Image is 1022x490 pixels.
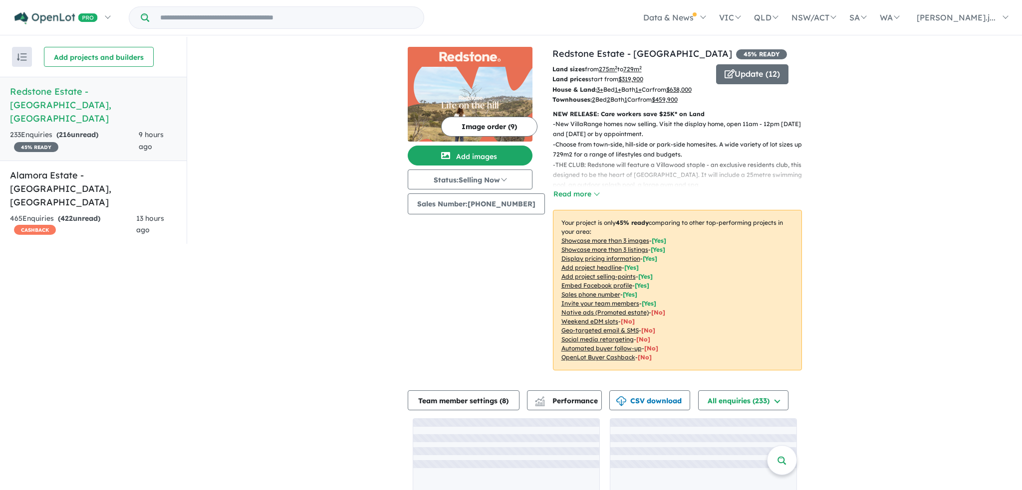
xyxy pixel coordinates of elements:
b: Townhouses: [552,96,592,103]
span: [ Yes ] [624,264,639,271]
h5: Alamora Estate - [GEOGRAPHIC_DATA] , [GEOGRAPHIC_DATA] [10,168,177,209]
sup: 2 [615,65,617,70]
u: 3+ [597,86,603,93]
img: bar-chart.svg [535,400,545,406]
button: Status:Selling Now [408,169,532,189]
u: 729 m [623,65,642,73]
p: start from [552,74,709,84]
u: Social media retargeting [561,335,634,343]
button: Image order (9) [441,117,537,137]
h5: Redstone Estate - [GEOGRAPHIC_DATA] , [GEOGRAPHIC_DATA] [10,85,177,125]
span: [ Yes ] [635,282,649,289]
p: Bed Bath Car from [552,85,709,95]
button: Add images [408,146,532,165]
b: Land prices [552,75,588,83]
span: [ Yes ] [642,300,656,307]
u: Sales phone number [561,291,620,298]
span: [ Yes ] [651,246,665,253]
a: Redstone Estate - [GEOGRAPHIC_DATA] [552,48,732,59]
span: CASHBACK [14,225,56,235]
p: Bed Bath Car from [552,95,709,105]
span: [No] [651,309,665,316]
span: 9 hours ago [139,130,164,151]
span: 13 hours ago [136,214,164,235]
span: 216 [59,130,71,139]
span: 8 [502,396,506,405]
img: Redstone Estate - Sunbury Logo [412,51,528,63]
p: Your project is only comparing to other top-performing projects in your area: - - - - - - - - - -... [553,210,802,370]
u: Weekend eDM slots [561,318,618,325]
button: Team member settings (8) [408,390,519,410]
button: Performance [527,390,602,410]
span: 422 [60,214,73,223]
u: 1+ [615,86,621,93]
span: [ Yes ] [623,291,637,298]
span: [PERSON_NAME].j... [917,12,996,22]
strong: ( unread) [56,130,98,139]
u: Geo-targeted email & SMS [561,327,639,334]
u: 1 [624,96,627,103]
div: 233 Enquir ies [10,129,139,153]
sup: 2 [639,65,642,70]
u: Invite your team members [561,300,639,307]
b: Land sizes [552,65,585,73]
span: Performance [536,396,598,405]
span: [ Yes ] [652,237,666,244]
button: Update (12) [716,64,788,84]
b: House & Land: [552,86,597,93]
b: 45 % ready [616,219,649,226]
span: 45 % READY [736,49,787,59]
img: Redstone Estate - Sunbury [408,67,532,142]
u: Embed Facebook profile [561,282,632,289]
p: - New VillaRange homes now selling. Visit the display home, open 11am - 12pm [DATE] and [DATE] or... [553,119,810,140]
img: Openlot PRO Logo White [14,12,98,24]
strong: ( unread) [58,214,100,223]
span: [No] [644,344,658,352]
p: NEW RELEASE: Care workers save $25K* on Land [553,109,802,119]
u: 1+ [635,86,642,93]
button: Add projects and builders [44,47,154,67]
a: Redstone Estate - Sunbury LogoRedstone Estate - Sunbury [408,47,532,142]
u: $ 459,900 [652,96,678,103]
div: 465 Enquir ies [10,213,136,237]
p: - Choose from town-side, hill-side or park-side homesites. A wide variety of lot sizes up to 729m... [553,140,810,160]
button: Read more [553,188,600,200]
button: Sales Number:[PHONE_NUMBER] [408,193,545,214]
span: [No] [621,318,635,325]
u: $ 638,000 [666,86,692,93]
button: All enquiries (233) [698,390,788,410]
u: Showcase more than 3 images [561,237,649,244]
u: Automated buyer follow-up [561,344,642,352]
input: Try estate name, suburb, builder or developer [151,7,422,28]
span: [No] [636,335,650,343]
span: [ Yes ] [643,255,657,262]
u: Showcase more than 3 listings [561,246,648,253]
u: Add project selling-points [561,273,636,280]
span: to [617,65,642,73]
span: [ Yes ] [638,273,653,280]
button: CSV download [609,390,690,410]
u: 2 [592,96,595,103]
u: Display pricing information [561,255,640,262]
u: 2 [607,96,610,103]
u: Add project headline [561,264,622,271]
span: [No] [641,327,655,334]
span: 45 % READY [14,142,58,152]
img: download icon [616,396,626,406]
img: line-chart.svg [535,396,544,402]
span: [No] [638,353,652,361]
u: Native ads (Promoted estate) [561,309,649,316]
img: sort.svg [17,53,27,61]
u: OpenLot Buyer Cashback [561,353,635,361]
p: - THE CLUB: Redstone will feature a Villawood staple - an exclusive residents club, this is desig... [553,160,810,190]
p: from [552,64,709,74]
u: 275 m [599,65,617,73]
u: $ 319,900 [618,75,643,83]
